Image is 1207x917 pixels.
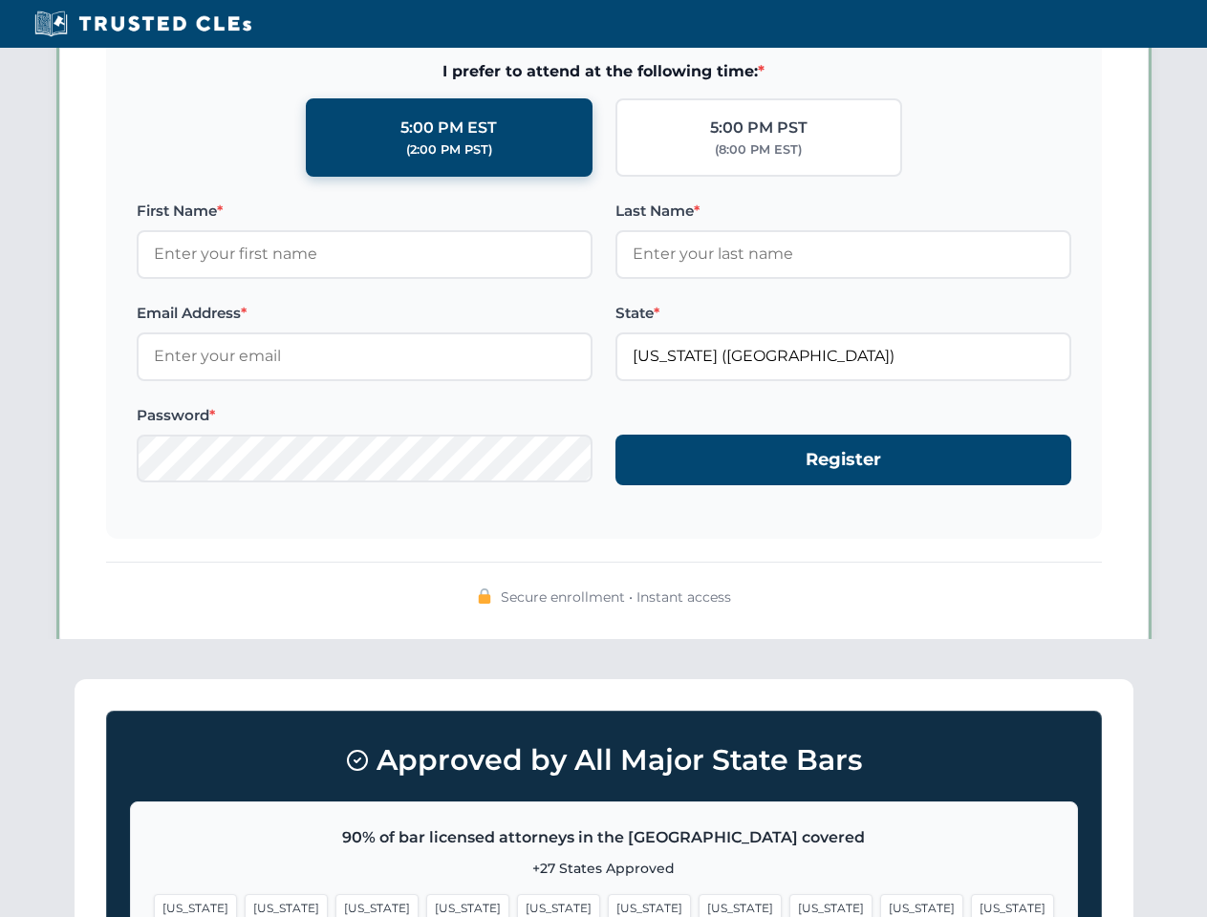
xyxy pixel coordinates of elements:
[154,825,1054,850] p: 90% of bar licensed attorneys in the [GEOGRAPHIC_DATA] covered
[137,332,593,380] input: Enter your email
[715,140,802,160] div: (8:00 PM EST)
[501,586,731,608] span: Secure enrollment • Instant access
[137,200,593,223] label: First Name
[477,588,492,604] img: 🔒
[615,302,1071,325] label: State
[29,10,257,38] img: Trusted CLEs
[615,332,1071,380] input: Florida (FL)
[615,230,1071,278] input: Enter your last name
[406,140,492,160] div: (2:00 PM PST)
[137,59,1071,84] span: I prefer to attend at the following time:
[137,404,593,427] label: Password
[615,200,1071,223] label: Last Name
[137,302,593,325] label: Email Address
[615,435,1071,485] button: Register
[137,230,593,278] input: Enter your first name
[130,735,1078,786] h3: Approved by All Major State Bars
[400,116,497,140] div: 5:00 PM EST
[154,858,1054,879] p: +27 States Approved
[710,116,808,140] div: 5:00 PM PST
